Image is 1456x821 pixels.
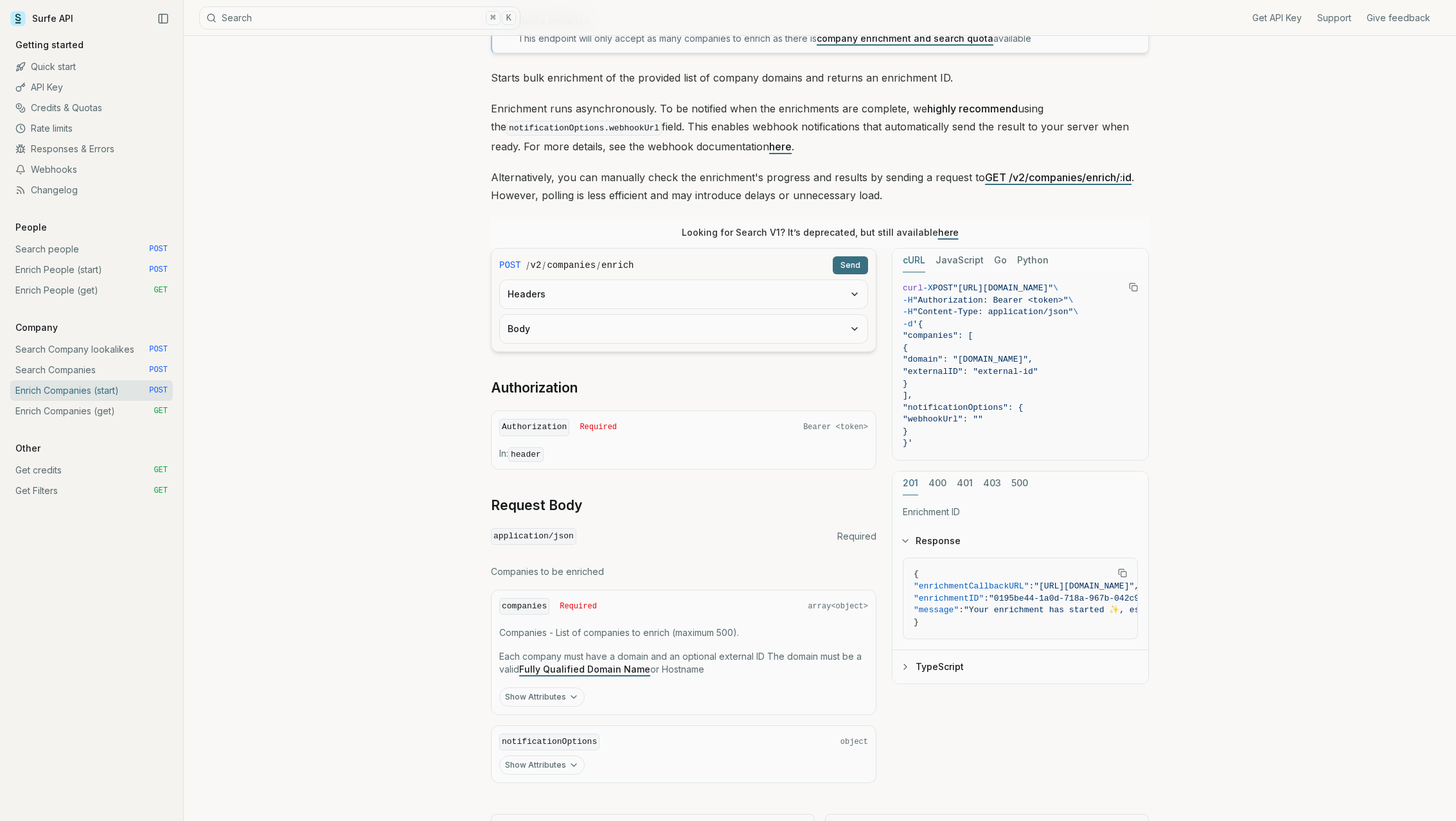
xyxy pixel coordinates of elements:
span: POST [149,265,168,275]
span: "Your enrichment has started ✨, estimated time: 2 seconds." [964,605,1265,615]
span: array<object> [808,601,868,612]
button: 201 [903,472,918,495]
code: companies [499,598,549,615]
button: TypeScript [892,650,1148,684]
a: company enrichment and search quota [817,33,993,44]
button: 400 [928,472,946,495]
a: Enrich People (get) GET [10,280,173,301]
p: Starts bulk enrichment of the provided list of company domains and returns an enrichment ID. [491,69,1149,87]
span: / [526,259,529,272]
span: "Content-Type: application/json" [913,307,1074,317]
a: Enrich Companies (start) POST [10,380,173,401]
p: Alternatively, you can manually check the enrichment's progress and results by sending a request ... [491,168,1149,204]
span: GET [154,285,168,296]
a: Responses & Errors [10,139,173,159]
p: Each company must have a domain and an optional external ID The domain must be a valid or Hostname [499,650,868,676]
span: : [959,605,964,615]
p: People [10,221,52,234]
span: ], [903,391,913,400]
code: Authorization [499,419,569,436]
a: Search Companies POST [10,360,173,380]
p: Enrichment ID [903,506,1138,518]
button: 401 [957,472,973,495]
span: } [903,379,908,389]
p: Getting started [10,39,89,51]
kbd: K [502,11,516,25]
span: : [984,594,989,603]
a: Rate limits [10,118,173,139]
button: Send [833,256,868,274]
div: Response [892,558,1148,649]
button: Collapse Sidebar [154,9,173,28]
span: \ [1073,307,1078,317]
span: POST [499,259,521,272]
button: JavaScript [936,249,984,272]
a: Search people POST [10,239,173,260]
a: Enrich Companies (get) GET [10,401,173,421]
a: here [938,227,959,238]
code: header [508,447,544,462]
span: GET [154,486,168,496]
span: "0195be44-1a0d-718a-967b-042c9d17ffd7" [989,594,1179,603]
button: Show Attributes [499,687,585,707]
span: -H [903,296,913,305]
button: 500 [1011,472,1028,495]
span: "enrichmentID" [914,594,984,603]
p: Enrichment runs asynchronously. To be notified when the enrichments are complete, we using the fi... [491,100,1149,155]
a: Get Filters GET [10,481,173,501]
button: Copy Text [1113,563,1132,583]
span: "notificationOptions": { [903,403,1023,412]
a: Credits & Quotas [10,98,173,118]
span: object [840,737,868,747]
button: cURL [903,249,925,272]
a: Authorization [491,379,578,397]
a: API Key [10,77,173,98]
span: "companies": [ [903,331,973,340]
span: -X [923,283,933,293]
span: POST [149,385,168,396]
a: Get credits GET [10,460,173,481]
span: "externalID": "external-id" [903,367,1038,376]
p: Companies - List of companies to enrich (maximum 500). [499,626,868,639]
span: { [903,343,908,353]
a: Quick start [10,57,173,77]
a: Give feedback [1367,12,1430,24]
span: "domain": "[DOMAIN_NAME]", [903,355,1033,364]
span: } [914,617,919,627]
p: Company [10,321,63,334]
span: Required [580,422,617,432]
button: Go [994,249,1007,272]
a: GET /v2/companies/enrich/:id [985,171,1132,184]
span: POST [149,344,168,355]
button: Body [500,315,867,343]
span: }' [903,438,913,448]
span: Bearer <token> [803,422,868,432]
span: { [914,569,919,579]
code: companies [547,259,596,272]
span: Required [837,530,876,543]
a: Request Body [491,497,582,515]
span: "webhookUrl": "" [903,414,983,424]
span: GET [154,465,168,475]
code: notificationOptions.webhookUrl [506,121,662,136]
span: \ [1053,283,1058,293]
a: Surfe API [10,9,73,28]
a: Get API Key [1252,12,1302,24]
a: Changelog [10,180,173,200]
a: Enrich People (start) POST [10,260,173,280]
p: In: [499,447,868,461]
code: notificationOptions [499,734,599,751]
span: -H [903,307,913,317]
button: Response [892,524,1148,558]
a: here [769,140,792,153]
code: v2 [531,259,542,272]
span: "enrichmentCallbackURL" [914,581,1029,591]
p: Companies to be enriched [491,565,876,578]
p: This endpoint will only accept as many companies to enrich as there is available [518,32,1141,45]
span: : [1029,581,1034,591]
button: Copy Text [1124,278,1143,297]
kbd: ⌘ [486,11,500,25]
button: 403 [983,472,1001,495]
span: '{ [913,319,923,329]
span: POST [149,365,168,375]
